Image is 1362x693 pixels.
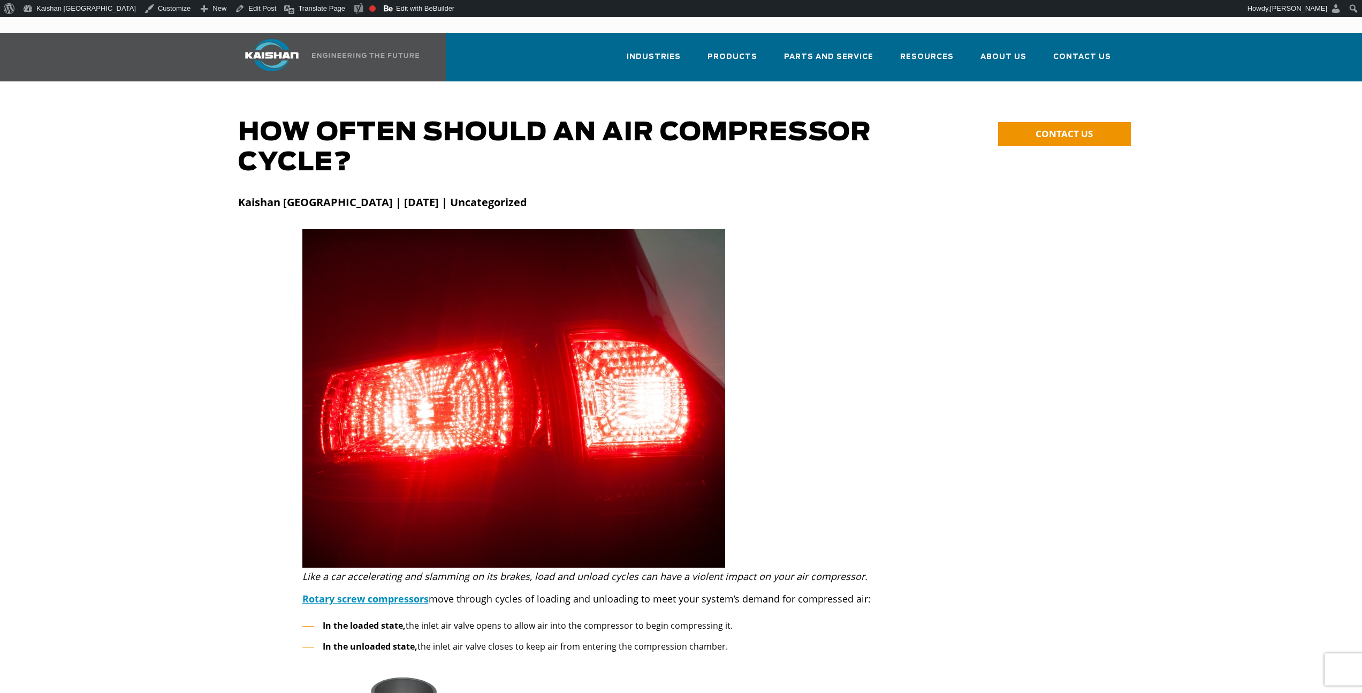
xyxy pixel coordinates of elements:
a: Kaishan USA [232,33,421,81]
span: [PERSON_NAME] [1270,4,1327,12]
img: kaishan logo [232,39,312,71]
span: Parts and Service [784,51,873,63]
span: CONTACT US [1036,127,1093,140]
a: Products [707,43,757,79]
a: CONTACT US [998,122,1131,146]
span: Products [707,51,757,63]
p: move through cycles of loading and unloading to meet your system’s demand for compressed air: [302,590,1060,607]
b: In the unloaded state, [323,641,417,652]
div: Focus keyphrase not set [369,5,376,12]
h1: How Often Should an Air Compressor Cycle? [238,118,900,178]
span: Contact Us [1053,51,1111,63]
a: Contact Us [1053,43,1111,79]
strong: Kaishan [GEOGRAPHIC_DATA] | [DATE] | Uncategorized [238,195,527,209]
a: About Us [980,43,1026,79]
li: the inlet air valve closes to keep air from entering the compression chamber. [302,639,1060,654]
i: Like a car accelerating and slamming on its brakes, load and unload cycles can have a violent imp... [302,570,868,583]
span: Resources [900,51,954,63]
span: Industries [627,51,681,63]
a: Parts and Service [784,43,873,79]
a: Rotary screw compressors [302,592,429,605]
img: Car braking [302,229,725,568]
a: Resources [900,43,954,79]
li: the inlet air valve opens to allow air into the compressor to begin compressing it. [302,618,1060,634]
a: Industries [627,43,681,79]
span: About Us [980,51,1026,63]
img: Engineering the future [312,53,419,58]
b: In the loaded state, [323,620,406,631]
